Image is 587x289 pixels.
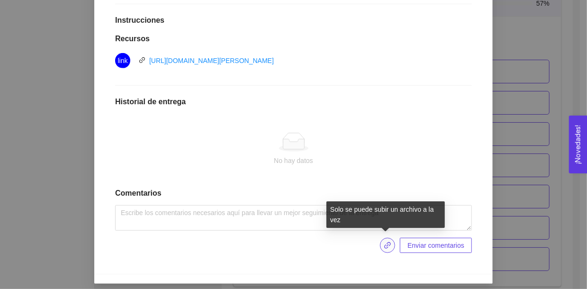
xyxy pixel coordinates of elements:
span: link [380,242,395,249]
span: Enviar comentarios [407,240,464,251]
a: [URL][DOMAIN_NAME][PERSON_NAME] [149,57,274,64]
button: link [380,238,395,253]
h1: Comentarios [115,189,472,198]
span: link [139,57,145,63]
h1: Instrucciones [115,16,472,25]
div: No hay datos [123,155,464,166]
button: Enviar comentarios [400,238,472,253]
button: Open Feedback Widget [569,116,587,173]
span: link [380,242,395,249]
h1: Historial de entrega [115,97,472,107]
div: Solo se puede subir un archivo a la vez [326,201,445,228]
h1: Recursos [115,34,472,44]
span: link [117,53,127,68]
